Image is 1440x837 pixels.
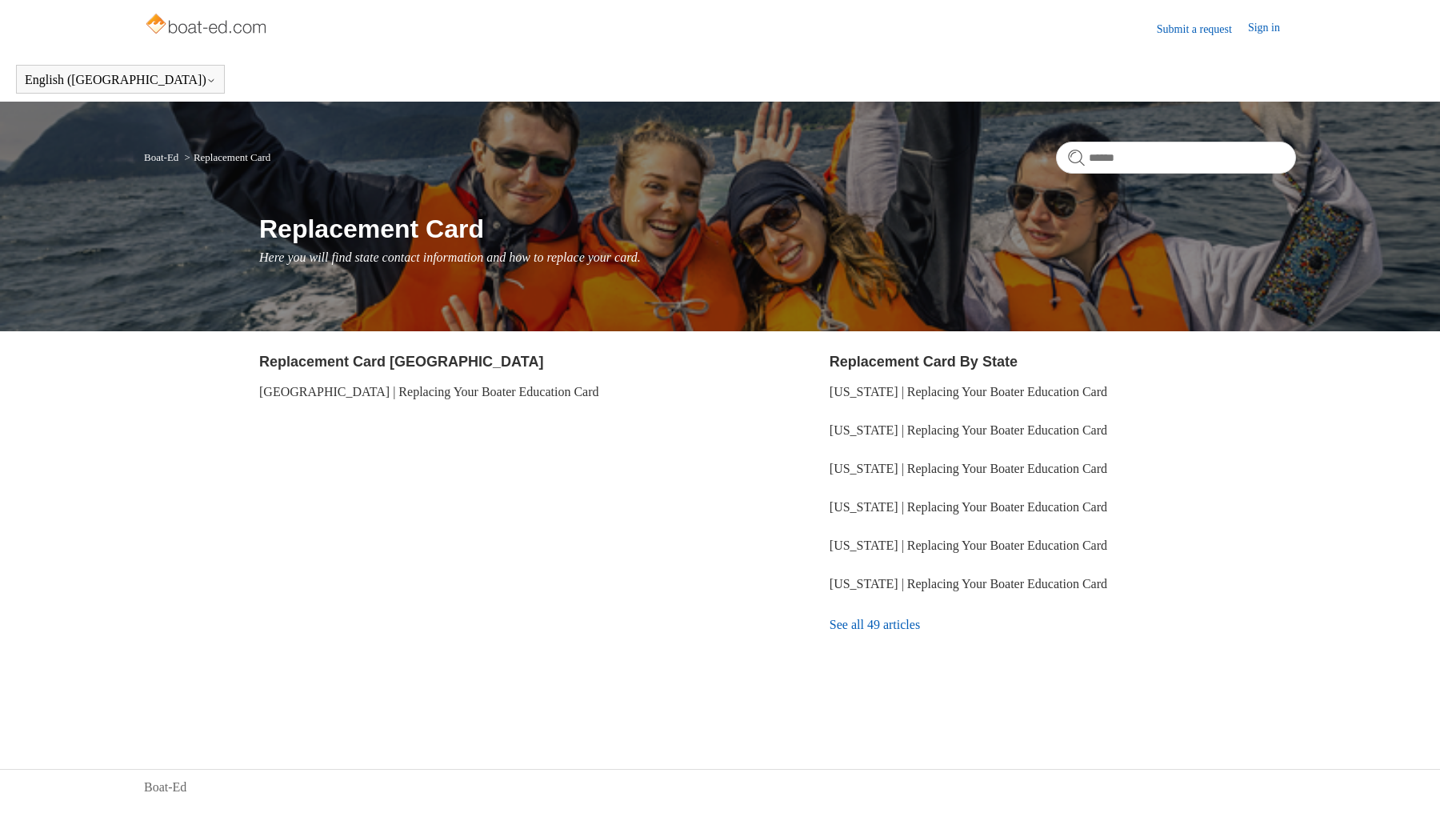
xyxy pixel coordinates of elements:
[259,210,1296,248] h1: Replacement Card
[1248,19,1296,38] a: Sign in
[830,500,1107,514] a: [US_STATE] | Replacing Your Boater Education Card
[830,385,1107,398] a: [US_STATE] | Replacing Your Boater Education Card
[144,151,182,163] li: Boat-Ed
[259,354,543,370] a: Replacement Card [GEOGRAPHIC_DATA]
[144,151,178,163] a: Boat-Ed
[1386,783,1428,825] div: Live chat
[830,539,1107,552] a: [US_STATE] | Replacing Your Boater Education Card
[830,603,1296,647] a: See all 49 articles
[1056,142,1296,174] input: Search
[144,778,186,797] a: Boat-Ed
[259,248,1296,267] p: Here you will find state contact information and how to replace your card.
[830,423,1107,437] a: [US_STATE] | Replacing Your Boater Education Card
[182,151,271,163] li: Replacement Card
[25,73,216,87] button: English ([GEOGRAPHIC_DATA])
[830,354,1018,370] a: Replacement Card By State
[259,385,599,398] a: [GEOGRAPHIC_DATA] | Replacing Your Boater Education Card
[144,10,271,42] img: Boat-Ed Help Center home page
[1157,21,1248,38] a: Submit a request
[830,462,1107,475] a: [US_STATE] | Replacing Your Boater Education Card
[830,577,1107,591] a: [US_STATE] | Replacing Your Boater Education Card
